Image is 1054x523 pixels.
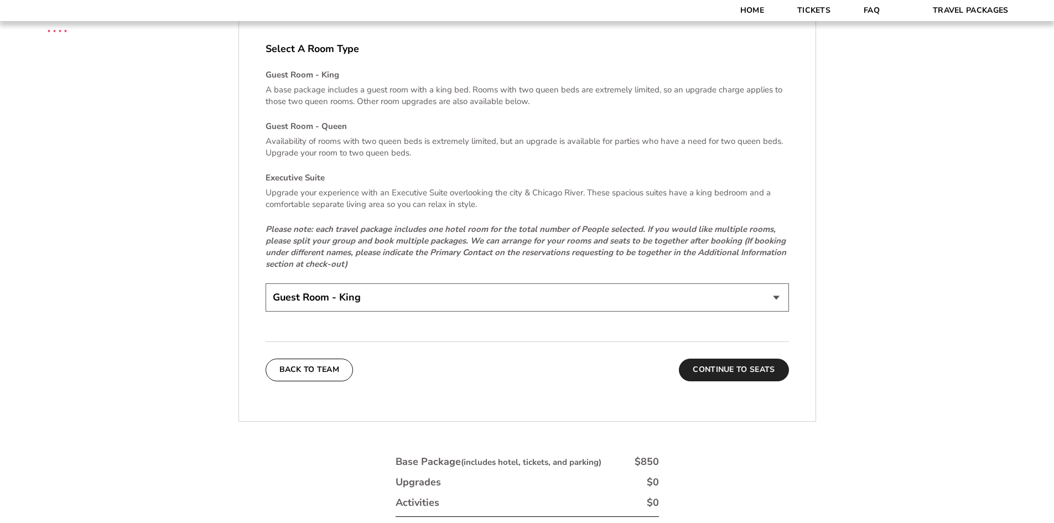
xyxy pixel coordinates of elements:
p: A base package includes a guest room with a king bed. Rooms with two queen beds are extremely lim... [266,84,789,107]
div: $850 [635,455,659,469]
h4: Guest Room - Queen [266,121,789,132]
p: Availability of rooms with two queen beds is extremely limited, but an upgrade is available for p... [266,136,789,159]
img: CBS Sports Thanksgiving Classic [33,6,81,54]
h4: Executive Suite [266,172,789,184]
small: (includes hotel, tickets, and parking) [461,457,601,468]
div: Base Package [396,455,601,469]
div: Activities [396,496,439,510]
label: Select A Room Type [266,42,789,56]
div: $0 [647,475,659,489]
h4: Guest Room - King [266,69,789,81]
p: Upgrade your experience with an Executive Suite overlooking the city & Chicago River. These spaci... [266,187,789,210]
button: Continue To Seats [679,359,788,381]
div: Upgrades [396,475,441,489]
button: Back To Team [266,359,354,381]
em: Please note: each travel package includes one hotel room for the total number of People selected.... [266,224,786,270]
div: $0 [647,496,659,510]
